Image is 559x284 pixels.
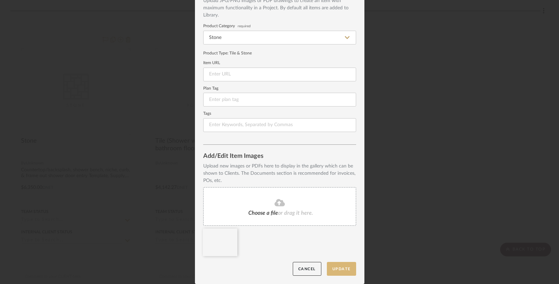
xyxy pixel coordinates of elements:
[327,262,356,276] button: Update
[293,262,321,276] button: Cancel
[203,31,356,44] input: Type a category to search and select
[203,163,356,184] div: Upload new images or PDFs here to display in the gallery which can be shown to Clients. The Docum...
[203,112,356,115] label: Tags
[203,61,356,65] label: Item URL
[203,118,356,132] input: Enter Keywords, Separated by Commas
[203,50,356,56] div: Product Type
[203,24,356,28] label: Product Category
[278,210,313,216] span: or drag it here.
[203,68,356,81] input: Enter URL
[203,93,356,106] input: Enter plan tag
[248,210,278,216] span: Choose a file
[238,25,251,28] span: required
[227,51,252,55] span: : Tile & Stone
[203,87,356,90] label: Plan Tag
[203,153,356,160] div: Add/Edit Item Images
